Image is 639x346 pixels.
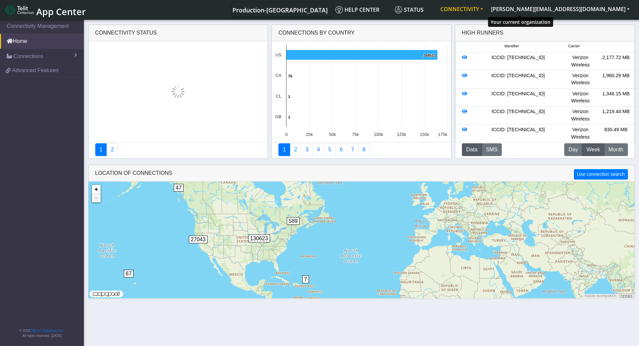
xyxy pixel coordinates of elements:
[563,54,598,68] div: Verizon Wireless
[564,143,582,156] button: Day
[582,143,604,156] button: Week
[306,132,313,137] text: 25k
[174,184,184,192] span: 47
[395,6,424,13] span: Status
[474,72,563,87] div: ICCID: [TECHNICAL_ID]
[598,72,634,87] div: 1,960.29 MB
[563,126,598,141] div: Verizon Wireless
[248,235,270,242] span: 130623
[232,6,328,14] span: Production-[GEOGRAPHIC_DATA]
[124,270,137,290] div: 67
[335,6,343,13] img: knowledge.svg
[474,54,563,68] div: ICCID: [TECHNICAL_ID]
[12,66,59,75] span: Advanced Features
[474,126,563,141] div: ICCID: [TECHNICAL_ID]
[89,165,635,182] div: LOCATION OF CONNECTIONS
[92,194,101,202] a: Zoom out
[395,6,402,13] img: status.svg
[335,143,347,156] a: 14 Days Trend
[598,108,634,122] div: 1,219.44 MB
[474,90,563,105] div: ICCID: [TECHNICAL_ID]
[358,143,370,156] a: Not Connected for 30 days
[462,29,503,37] div: High Runners
[95,143,261,156] nav: Summary paging
[438,132,447,137] text: 175k
[333,3,392,16] a: Help center
[482,143,502,156] button: SMS
[313,143,324,156] a: Connections By Carrier
[621,294,633,298] a: Terms
[488,17,553,27] div: Your current organization
[275,52,281,57] text: US
[124,270,134,278] span: 67
[420,132,429,137] text: 150k
[474,108,563,122] div: ICCID: [TECHNICAL_ID]
[392,3,436,16] a: Status
[189,236,208,243] span: 27043
[608,146,623,154] span: Month
[604,143,628,156] button: Month
[171,85,185,98] img: loading.gif
[436,3,487,15] button: CONNECTIVITY
[487,3,634,15] button: [PERSON_NAME][EMAIL_ADDRESS][DOMAIN_NAME]
[287,217,300,225] span: 589
[462,143,482,156] button: Data
[275,73,281,78] text: CA
[569,146,578,154] span: Day
[89,25,268,41] div: Connectivity status
[568,43,580,49] span: Carrier
[347,143,359,156] a: Zero Session
[598,126,634,141] div: 830.49 MB
[504,43,519,49] span: Identifier
[276,94,281,99] text: CL
[5,3,85,17] a: App Center
[335,6,379,13] span: Help center
[574,169,628,180] button: Use connection search
[324,143,336,156] a: Usage by Carrier
[563,72,598,87] div: Verizon Wireless
[563,108,598,122] div: Verizon Wireless
[285,132,288,137] text: 0
[13,52,43,60] span: Connections
[329,132,336,137] text: 50k
[301,143,313,156] a: Usage per Country
[397,132,406,137] text: 125k
[278,143,444,156] nav: Summary paging
[92,185,101,194] a: Zoom in
[288,74,292,78] text: 75
[232,3,327,16] a: Your current platform instance
[106,143,118,156] a: Deployment status
[374,132,383,137] text: 100k
[272,25,451,41] div: Connections By Country
[5,5,34,15] img: logo-telit-cinterion-gw-new.png
[302,276,309,296] div: 7
[36,5,86,18] span: App Center
[563,90,598,105] div: Verizon Wireless
[275,114,282,119] text: GB
[95,143,107,156] a: Connectivity status
[290,143,302,156] a: Carrier
[288,115,290,119] text: 1
[288,95,290,99] text: 1
[586,146,600,154] span: Week
[598,54,634,68] div: 2,177.72 MB
[583,294,634,298] div: ©2025 MapQuest, |
[174,184,187,204] div: 47
[423,53,436,57] text: 164513
[278,143,290,156] a: Connections By Country
[352,132,359,137] text: 75k
[598,90,634,105] div: 1,346.15 MB
[30,329,64,333] a: Telit IoT Solutions, Inc.
[302,276,309,283] span: 7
